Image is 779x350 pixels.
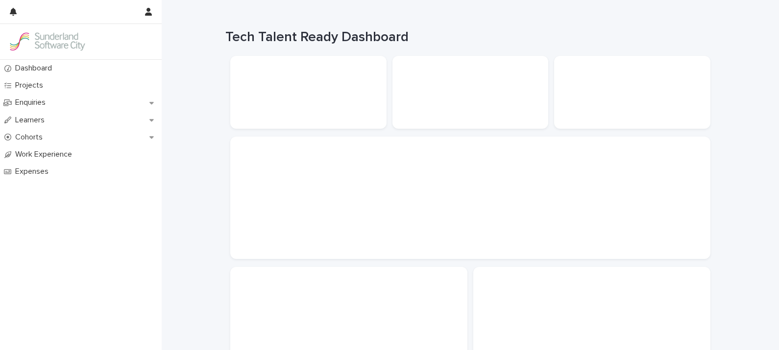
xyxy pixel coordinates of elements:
p: Cohorts [11,133,50,142]
p: Learners [11,116,52,125]
p: Work Experience [11,150,80,159]
img: GVzBcg19RCOYju8xzymn [8,32,86,51]
p: Expenses [11,167,56,176]
p: Dashboard [11,64,60,73]
p: Enquiries [11,98,53,107]
h1: Tech Talent Ready Dashboard [225,29,706,46]
p: Projects [11,81,51,90]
